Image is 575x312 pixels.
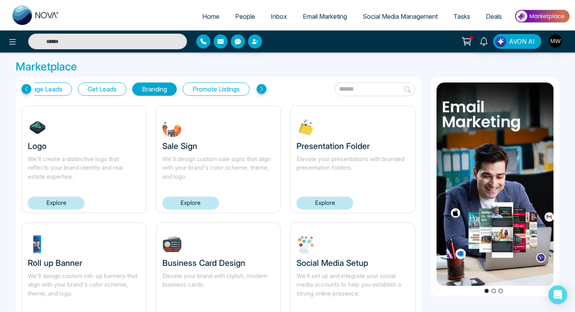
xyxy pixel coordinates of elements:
img: Lead Flow [495,36,506,47]
a: Inbox [263,9,295,24]
a: Explore [28,197,84,210]
h3: Business Card Design [162,258,275,268]
img: 7tHiu1732304639.jpg [28,118,47,137]
img: Nova CRM Logo [13,5,59,25]
img: ABHm51732302824.jpg [296,235,316,254]
a: People [227,9,263,24]
h3: Roll up Banner [28,258,140,268]
span: Home [202,13,219,20]
h3: Sale Sign [162,141,275,151]
a: Explore [296,197,353,210]
div: Open Intercom Messenger [548,285,567,304]
p: We'll set up and integrate your social media accounts to help you establish a strong online prese... [296,272,409,298]
h3: Logo [28,141,140,151]
img: User Avatar [549,34,562,48]
p: We'll create a distinctive logo that reflects your brand identity and real estate expertise. [28,155,140,181]
img: BbxDK1732303356.jpg [162,235,182,254]
a: Email Marketing [295,9,355,24]
img: item1.png [437,82,554,286]
span: People [235,13,255,20]
a: Deals [478,9,510,24]
button: Promote Listings [183,82,250,96]
button: Go to slide 3 [498,289,503,293]
h3: Social Media Setup [296,258,409,268]
span: Tasks [453,13,470,20]
img: XLP2c1732303713.jpg [296,118,316,137]
h3: Presentation Folder [296,141,409,151]
span: Email Marketing [303,13,347,20]
img: Market-place.gif [514,7,570,25]
a: Tasks [446,9,478,24]
img: FWbuT1732304245.jpg [162,118,182,137]
button: Go to slide 2 [491,289,496,293]
button: AVON AI [493,34,541,49]
span: Deals [486,13,502,20]
img: ptdrg1732303548.jpg [28,235,47,254]
span: Social Media Management [363,13,438,20]
span: AVON AI [509,37,535,46]
p: We'll design custom sale signs that align with your brand's color scheme, theme, and logo. [162,155,275,181]
a: Social Media Management [355,9,446,24]
button: Get Leads [78,82,126,96]
a: Explore [162,197,219,210]
button: Go to slide 1 [484,289,489,293]
a: Home [194,9,227,24]
button: Engage Leads [12,82,72,96]
p: Elevate your presentations with branded presentation folders. [296,155,409,181]
span: Inbox [271,13,287,20]
h3: Marketplace [16,60,559,74]
p: We'll design custom roll-up banners that align with your brand's color scheme, theme, and logo. [28,272,140,298]
p: Elevate your brand with stylish, modern business cards. [162,272,275,298]
button: Branding [132,82,177,96]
